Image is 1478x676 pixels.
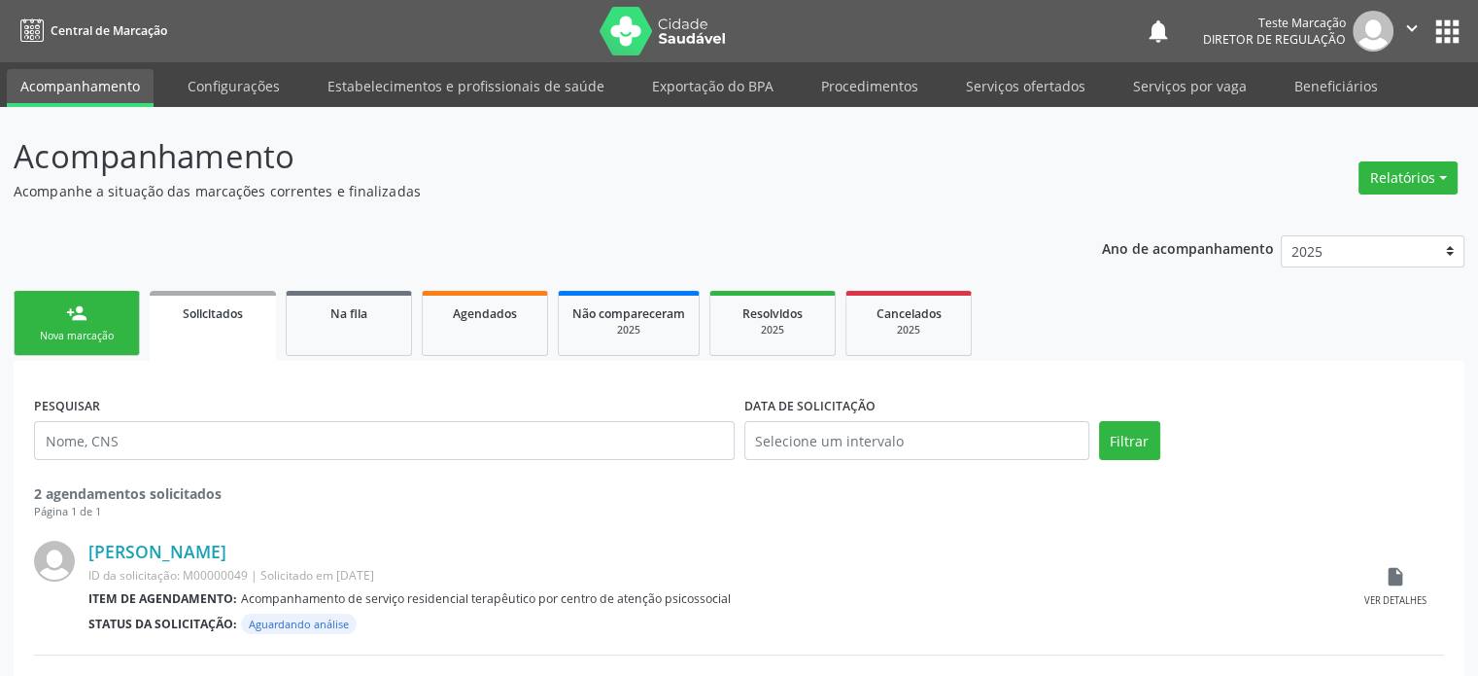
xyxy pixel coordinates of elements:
[14,181,1029,201] p: Acompanhe a situação das marcações correntes e finalizadas
[241,590,731,607] span: Acompanhamento de serviço residencial terapêutico por centro de atenção psicossocial
[744,421,1089,460] input: Selecione um intervalo
[1364,594,1426,608] div: Ver detalhes
[66,302,87,324] div: person_add
[744,391,876,421] label: DATA DE SOLICITAÇÃO
[1102,235,1274,260] p: Ano de acompanhamento
[1385,566,1406,587] i: insert_drive_file
[1203,15,1346,31] div: Teste Marcação
[314,69,618,103] a: Estabelecimentos e profissionais de saúde
[28,329,125,343] div: Nova marcação
[1203,31,1346,48] span: Diretor de regulação
[724,323,821,338] div: 2025
[1401,18,1423,39] i: 
[34,484,222,503] strong: 2 agendamentos solicitados
[1358,161,1458,195] button: Relatórios
[572,305,685,322] span: Não compareceram
[7,69,154,107] a: Acompanhamento
[952,69,1099,103] a: Serviços ofertados
[51,22,167,39] span: Central de Marcação
[1281,69,1392,103] a: Beneficiários
[34,391,100,421] label: PESQUISAR
[88,616,237,632] b: Status da solicitação:
[88,590,237,607] b: Item de agendamento:
[1145,18,1172,45] button: notifications
[88,541,226,562] a: [PERSON_NAME]
[1430,15,1464,49] button: apps
[1393,11,1430,52] button: 
[876,305,942,322] span: Cancelados
[1119,69,1260,103] a: Serviços por vaga
[241,614,357,634] span: Aguardando análise
[34,504,1444,520] div: Página 1 de 1
[453,305,517,322] span: Agendados
[742,305,803,322] span: Resolvidos
[260,567,374,584] span: Solicitado em [DATE]
[572,323,685,338] div: 2025
[1353,11,1393,52] img: img
[88,567,258,584] span: ID da solicitação: M00000049 |
[808,69,932,103] a: Procedimentos
[330,305,367,322] span: Na fila
[860,323,957,338] div: 2025
[14,15,167,47] a: Central de Marcação
[34,421,735,460] input: Nome, CNS
[1099,421,1160,460] button: Filtrar
[34,541,75,582] img: img
[14,132,1029,181] p: Acompanhamento
[638,69,787,103] a: Exportação do BPA
[183,305,243,322] span: Solicitados
[174,69,293,103] a: Configurações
